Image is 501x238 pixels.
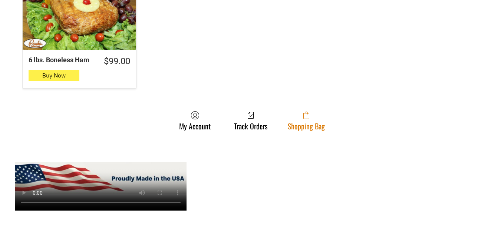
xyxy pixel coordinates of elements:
button: Buy Now [29,70,79,81]
span: Buy Now [42,72,66,79]
a: Shopping Bag [284,111,329,130]
div: 6 lbs. Boneless Ham [29,56,93,64]
a: Track Orders [230,111,271,130]
a: My Account [175,111,214,130]
div: $99.00 [104,56,130,67]
a: $99.006 lbs. Boneless Ham [23,56,136,67]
